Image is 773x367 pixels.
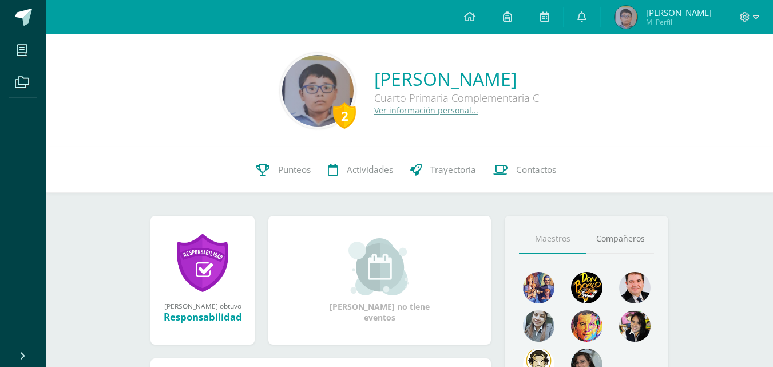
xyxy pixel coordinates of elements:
span: Contactos [516,164,556,176]
span: Mi Perfil [646,17,712,27]
img: 79570d67cb4e5015f1d97fde0ec62c05.png [619,272,651,303]
span: Trayectoria [430,164,476,176]
a: Punteos [248,147,319,193]
span: Punteos [278,164,311,176]
img: event_small.png [348,238,411,295]
a: [PERSON_NAME] [374,66,539,91]
a: Trayectoria [402,147,485,193]
img: 45bd7986b8947ad7e5894cbc9b781108.png [523,310,554,342]
div: 2 [333,102,356,129]
span: Actividades [347,164,393,176]
img: 2a83020cc04ad2f4b011f66474d11350.png [282,55,354,127]
img: 29fc2a48271e3f3676cb2cb292ff2552.png [571,272,602,303]
div: Cuarto Primaria Complementaria C [374,91,539,105]
img: 657983025bc339f3e4dda0fefa4d5b83.png [615,6,637,29]
a: Maestros [519,224,586,254]
a: Contactos [485,147,565,193]
img: 88256b496371d55dc06d1c3f8a5004f4.png [523,272,554,303]
a: Actividades [319,147,402,193]
img: 2f956a6dd2c7db1a1667ddb66e3307b6.png [571,310,602,342]
span: [PERSON_NAME] [646,7,712,18]
img: ddcb7e3f3dd5693f9a3e043a79a89297.png [619,310,651,342]
div: Responsabilidad [162,310,243,323]
a: Compañeros [586,224,654,254]
div: [PERSON_NAME] no tiene eventos [323,238,437,323]
a: Ver información personal... [374,105,478,116]
div: [PERSON_NAME] obtuvo [162,301,243,310]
